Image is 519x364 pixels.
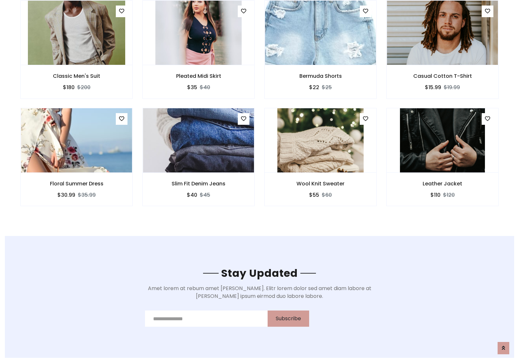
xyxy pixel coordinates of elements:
del: $60 [322,191,332,199]
del: $40 [200,84,210,91]
p: Amet lorem at rebum amet [PERSON_NAME]. Elitr lorem dolor sed amet diam labore at [PERSON_NAME] i... [145,285,374,300]
span: Stay Updated [219,266,300,280]
h6: Classic Men's Suit [21,73,132,79]
h6: Pleated Midi Skirt [143,73,254,79]
h6: $40 [187,192,197,198]
h6: $35 [187,84,197,90]
h6: $55 [309,192,319,198]
h6: Floral Summer Dress [21,181,132,187]
h6: Slim Fit Denim Jeans [143,181,254,187]
h6: $30.99 [57,192,75,198]
del: $45 [200,191,210,199]
del: $19.99 [444,84,460,91]
h6: $180 [63,84,75,90]
h6: $22 [309,84,319,90]
h6: Bermuda Shorts [265,73,376,79]
h6: Casual Cotton T-Shirt [387,73,498,79]
button: Subscribe [268,311,309,327]
h6: Wool Knit Sweater [265,181,376,187]
h6: $110 [430,192,441,198]
h6: $15.99 [425,84,441,90]
del: $120 [443,191,455,199]
h6: Leather Jacket [387,181,498,187]
del: $200 [77,84,91,91]
del: $35.99 [78,191,96,199]
del: $25 [322,84,332,91]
